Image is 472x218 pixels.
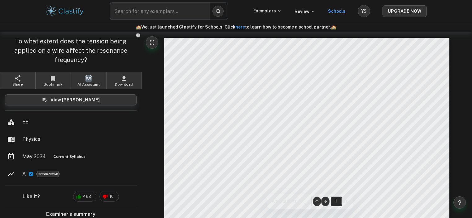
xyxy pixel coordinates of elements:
img: Clastify logo [45,5,85,17]
span: EE [22,118,137,126]
span: 10 [106,194,117,200]
span: 🏫 [331,24,336,29]
span: 462 [80,194,94,200]
h6: Examiner's summary [2,211,139,218]
button: Bookmark [35,72,71,89]
span: Bookmark [44,82,63,87]
span: Physics [22,136,137,143]
span: Annotations [272,198,296,205]
span: AI Assistant [77,82,100,87]
p: Exemplars [253,7,282,14]
input: Search for any exemplars... [110,2,210,20]
a: here [235,24,245,29]
button: Help and Feedback [453,196,466,209]
h6: YS [361,8,368,15]
button: Fullscreen [146,36,158,49]
div: 462 [73,192,96,202]
button: Download [106,72,142,89]
span: Share [12,82,23,87]
button: YS [358,5,370,17]
h1: To what extent does the tension being applied on a wire affect the resonance frequency? [5,37,137,65]
button: Breakdown [37,171,59,177]
button: UPGRADE NOW [382,5,427,17]
span: Current Syllabus [51,153,88,160]
p: Review [295,8,316,15]
button: Report issue [136,33,140,38]
a: Schools [328,9,345,14]
button: AI Assistant [71,72,106,89]
span: May 2024 [22,153,46,160]
span: Download [115,82,133,87]
h6: View [PERSON_NAME] [50,96,100,103]
button: View [PERSON_NAME] [5,94,137,105]
div: 10 [99,192,119,202]
span: 🏫 [136,24,141,29]
p: A [22,170,26,178]
h6: Like it? [23,193,40,200]
h6: We just launched Clastify for Schools. Click to learn how to become a school partner. [1,24,471,30]
img: AI Assistant [85,75,92,82]
span: / 33 [342,199,348,204]
span: ( ) [36,171,60,177]
div: This exemplar is based on the current syllabus. Feel free to refer to it for inspiration/ideas wh... [51,153,88,160]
